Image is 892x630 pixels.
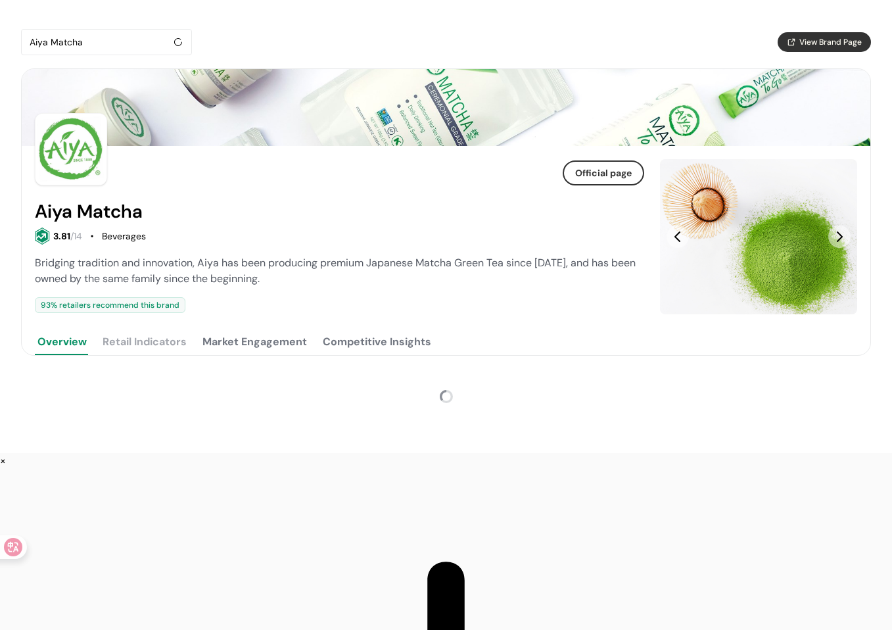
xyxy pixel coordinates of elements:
[660,159,857,314] img: Slide 0
[35,201,143,222] h2: Aiya Matcha
[22,69,870,146] img: Brand cover image
[799,36,862,48] span: View Brand Page
[102,230,146,243] div: Beverages
[660,159,857,314] div: Slide 1
[35,256,636,285] span: Bridging tradition and innovation, Aiya has been producing premium Japanese Matcha Green Tea sinc...
[30,34,170,50] div: Aiya Matcha
[563,160,644,185] button: Official page
[53,230,70,243] div: 3.81
[100,329,189,355] button: Retail Indicators
[35,329,89,355] button: Overview
[320,329,434,355] button: Competitive Insights
[70,230,82,243] div: / 14
[35,113,107,185] img: Brand Photo
[200,329,310,355] button: Market Engagement
[778,32,871,52] button: View Brand Page
[35,297,185,313] div: 93 % retailers recommend this brand
[828,226,851,248] button: Next Slide
[667,226,689,248] button: Previous Slide
[660,159,857,314] div: Carousel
